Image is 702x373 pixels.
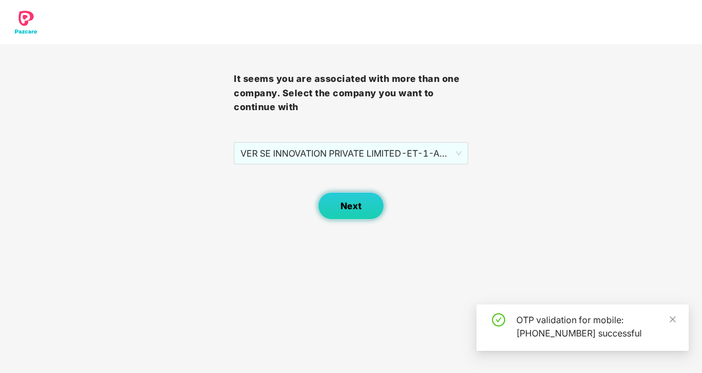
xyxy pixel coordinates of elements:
[340,201,362,211] span: Next
[492,313,505,327] span: check-circle
[240,143,461,164] span: VER SE INNOVATION PRIVATE LIMITED - ET-1 - ADMIN
[318,192,384,220] button: Next
[234,72,468,115] h3: It seems you are associated with more than one company. Select the company you want to continue with
[516,313,675,340] div: OTP validation for mobile: [PHONE_NUMBER] successful
[669,315,677,323] span: close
